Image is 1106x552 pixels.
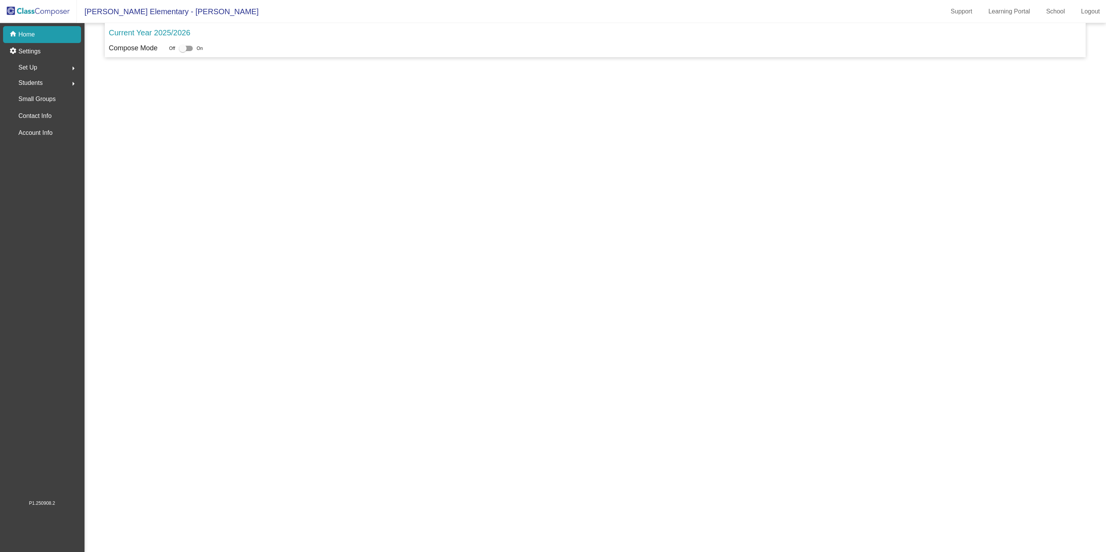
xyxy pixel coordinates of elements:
[9,47,18,56] mat-icon: settings
[69,64,78,73] mat-icon: arrow_right
[945,5,979,18] a: Support
[9,30,18,39] mat-icon: home
[18,62,37,73] span: Set Up
[109,43,157,53] p: Compose Mode
[197,45,203,52] span: On
[18,128,53,138] p: Account Info
[18,111,51,121] p: Contact Info
[18,30,35,39] p: Home
[1040,5,1071,18] a: School
[169,45,175,52] span: Off
[109,27,190,38] p: Current Year 2025/2026
[1075,5,1106,18] a: Logout
[18,94,56,104] p: Small Groups
[77,5,258,18] span: [PERSON_NAME] Elementary - [PERSON_NAME]
[982,5,1036,18] a: Learning Portal
[18,78,43,88] span: Students
[69,79,78,88] mat-icon: arrow_right
[18,47,41,56] p: Settings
